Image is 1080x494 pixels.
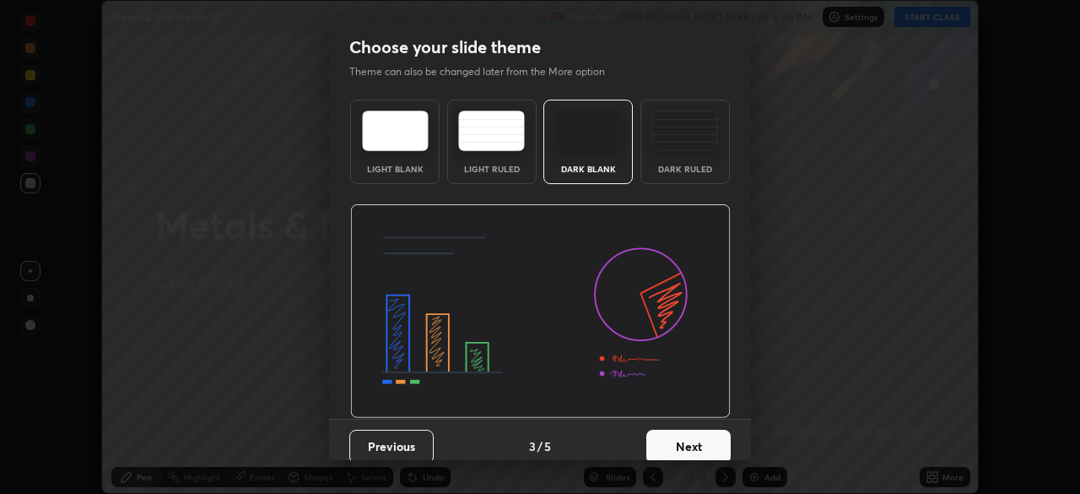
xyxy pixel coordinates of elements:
img: darkThemeBanner.d06ce4a2.svg [350,204,731,419]
h2: Choose your slide theme [349,36,541,58]
img: lightTheme.e5ed3b09.svg [362,111,429,151]
div: Dark Blank [554,165,622,173]
img: darkTheme.f0cc69e5.svg [555,111,622,151]
div: Light Blank [361,165,429,173]
button: Previous [349,430,434,464]
h4: 3 [529,437,536,455]
button: Next [646,430,731,464]
div: Dark Ruled [651,165,719,173]
div: Light Ruled [458,165,526,173]
h4: / [537,437,543,455]
h4: 5 [544,437,551,455]
p: Theme can also be changed later from the More option [349,64,623,79]
img: lightRuledTheme.5fabf969.svg [458,111,525,151]
img: darkRuledTheme.de295e13.svg [651,111,718,151]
